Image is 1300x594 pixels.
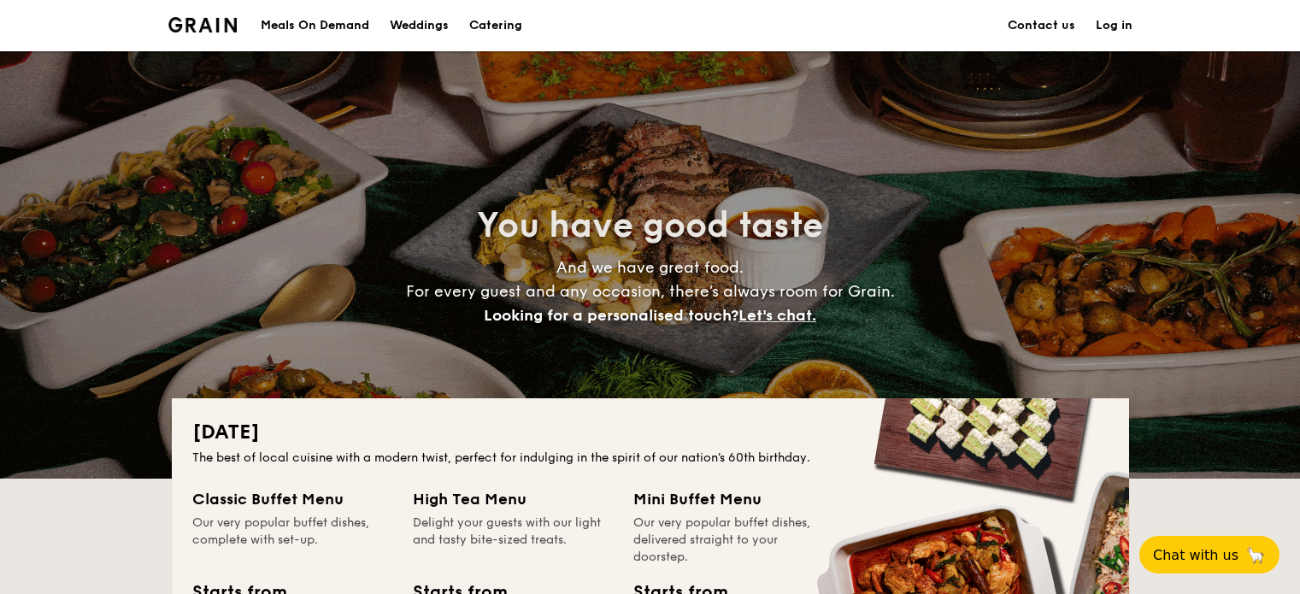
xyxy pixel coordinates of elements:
h2: [DATE] [192,419,1109,446]
div: Classic Buffet Menu [192,487,392,511]
span: 🦙 [1245,545,1266,565]
div: The best of local cuisine with a modern twist, perfect for indulging in the spirit of our nation’... [192,450,1109,467]
div: High Tea Menu [413,487,613,511]
a: Logotype [168,17,238,32]
div: Mini Buffet Menu [633,487,833,511]
div: Delight your guests with our light and tasty bite-sized treats. [413,515,613,566]
img: Grain [168,17,238,32]
div: Our very popular buffet dishes, delivered straight to your doorstep. [633,515,833,566]
div: Our very popular buffet dishes, complete with set-up. [192,515,392,566]
button: Chat with us🦙 [1139,536,1279,573]
span: Chat with us [1153,547,1238,563]
span: Let's chat. [738,306,816,325]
